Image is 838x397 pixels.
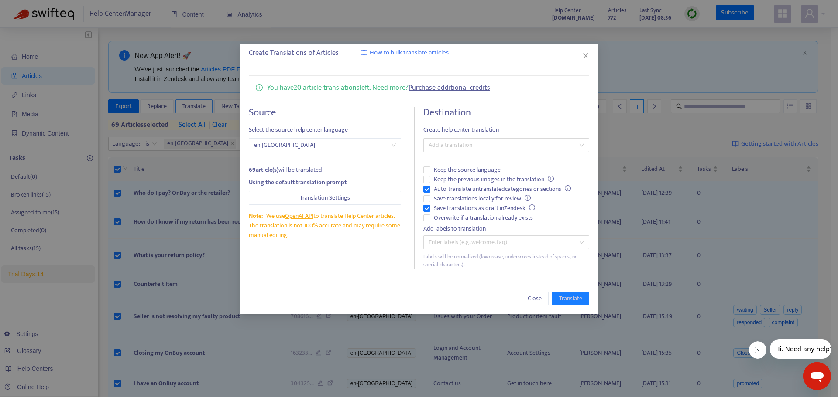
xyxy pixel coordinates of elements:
[548,176,554,182] span: info-circle
[430,204,539,213] span: Save translations as draft in Zendesk
[552,292,589,305] button: Translate
[749,341,766,359] iframe: Close message
[361,48,449,58] a: How to bulk translate articles
[300,193,350,203] span: Translation Settings
[528,294,542,303] span: Close
[249,165,278,175] strong: 69 article(s)
[254,139,396,152] span: en-gb
[249,125,401,135] span: Select the source help center language
[430,165,504,175] span: Keep the source language
[430,213,536,223] span: Overwrite if a translation already exists
[581,51,591,61] button: Close
[582,52,589,59] span: close
[249,165,401,175] div: will be translated
[770,339,831,359] iframe: Message from company
[565,185,571,191] span: info-circle
[430,184,574,194] span: Auto-translate untranslated categories or sections
[529,204,535,210] span: info-circle
[249,211,263,221] span: Note:
[423,253,589,269] div: Labels will be normalized (lowercase, underscores instead of spaces, no special characters).
[5,6,63,13] span: Hi. Need any help?
[256,82,263,91] span: info-circle
[285,211,313,221] a: OpenAI API
[430,194,534,204] span: Save translations locally for review
[249,191,401,205] button: Translation Settings
[361,49,367,56] img: image-link
[525,195,531,201] span: info-circle
[249,178,401,187] div: Using the default translation prompt
[267,82,490,93] p: You have 20 article translations left. Need more?
[370,48,449,58] span: How to bulk translate articles
[409,82,490,94] a: Purchase additional credits
[249,107,401,119] h4: Source
[249,211,401,240] div: We use to translate Help Center articles. The translation is not 100% accurate and may require so...
[521,292,549,305] button: Close
[803,362,831,390] iframe: Button to launch messaging window
[423,125,589,135] span: Create help center translation
[423,107,589,119] h4: Destination
[249,48,589,58] div: Create Translations of Articles
[423,224,589,234] div: Add labels to translation
[430,175,557,184] span: Keep the previous images in the translation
